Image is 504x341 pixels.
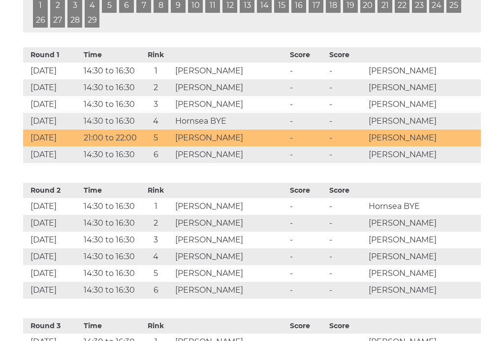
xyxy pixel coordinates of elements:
[81,113,139,130] td: 14:30 to 16:30
[327,63,366,79] td: -
[173,79,287,96] td: [PERSON_NAME]
[287,79,327,96] td: -
[173,265,287,282] td: [PERSON_NAME]
[287,183,327,198] th: Score
[327,79,366,96] td: -
[81,63,139,79] td: 14:30 to 16:30
[366,79,481,96] td: [PERSON_NAME]
[81,318,139,334] th: Time
[327,130,366,146] td: -
[327,232,366,248] td: -
[366,146,481,163] td: [PERSON_NAME]
[139,183,173,198] th: Rink
[33,13,48,28] a: 26
[287,318,327,334] th: Score
[173,113,287,130] td: Hornsea BYE
[366,248,481,265] td: [PERSON_NAME]
[23,130,81,146] td: [DATE]
[81,47,139,63] th: Time
[23,248,81,265] td: [DATE]
[287,232,327,248] td: -
[23,47,81,63] th: Round 1
[81,198,139,215] td: 14:30 to 16:30
[173,282,287,299] td: [PERSON_NAME]
[81,183,139,198] th: Time
[366,96,481,113] td: [PERSON_NAME]
[139,248,173,265] td: 4
[173,130,287,146] td: [PERSON_NAME]
[81,232,139,248] td: 14:30 to 16:30
[327,215,366,232] td: -
[327,248,366,265] td: -
[287,113,327,130] td: -
[81,282,139,299] td: 14:30 to 16:30
[366,63,481,79] td: [PERSON_NAME]
[23,96,81,113] td: [DATE]
[327,318,366,334] th: Score
[23,265,81,282] td: [DATE]
[173,96,287,113] td: [PERSON_NAME]
[139,47,173,63] th: Rink
[81,265,139,282] td: 14:30 to 16:30
[327,265,366,282] td: -
[139,146,173,163] td: 6
[287,146,327,163] td: -
[81,96,139,113] td: 14:30 to 16:30
[173,146,287,163] td: [PERSON_NAME]
[23,232,81,248] td: [DATE]
[139,265,173,282] td: 5
[366,130,481,146] td: [PERSON_NAME]
[327,282,366,299] td: -
[287,198,327,215] td: -
[287,282,327,299] td: -
[287,215,327,232] td: -
[23,113,81,130] td: [DATE]
[23,146,81,163] td: [DATE]
[173,248,287,265] td: [PERSON_NAME]
[173,215,287,232] td: [PERSON_NAME]
[327,47,366,63] th: Score
[139,113,173,130] td: 4
[139,130,173,146] td: 5
[287,265,327,282] td: -
[81,130,139,146] td: 21:00 to 22:00
[23,198,81,215] td: [DATE]
[23,215,81,232] td: [DATE]
[85,13,99,28] a: 29
[139,63,173,79] td: 1
[81,248,139,265] td: 14:30 to 16:30
[139,79,173,96] td: 2
[366,215,481,232] td: [PERSON_NAME]
[366,113,481,130] td: [PERSON_NAME]
[173,232,287,248] td: [PERSON_NAME]
[327,183,366,198] th: Score
[139,318,173,334] th: Rink
[287,248,327,265] td: -
[327,113,366,130] td: -
[23,282,81,299] td: [DATE]
[81,215,139,232] td: 14:30 to 16:30
[287,47,327,63] th: Score
[139,282,173,299] td: 6
[366,232,481,248] td: [PERSON_NAME]
[23,79,81,96] td: [DATE]
[366,282,481,299] td: [PERSON_NAME]
[67,13,82,28] a: 28
[287,96,327,113] td: -
[139,96,173,113] td: 3
[50,13,65,28] a: 27
[366,265,481,282] td: [PERSON_NAME]
[327,146,366,163] td: -
[139,232,173,248] td: 3
[173,63,287,79] td: [PERSON_NAME]
[287,130,327,146] td: -
[23,63,81,79] td: [DATE]
[327,198,366,215] td: -
[327,96,366,113] td: -
[366,198,481,215] td: Hornsea BYE
[173,198,287,215] td: [PERSON_NAME]
[81,146,139,163] td: 14:30 to 16:30
[23,318,81,334] th: Round 3
[23,183,81,198] th: Round 2
[81,79,139,96] td: 14:30 to 16:30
